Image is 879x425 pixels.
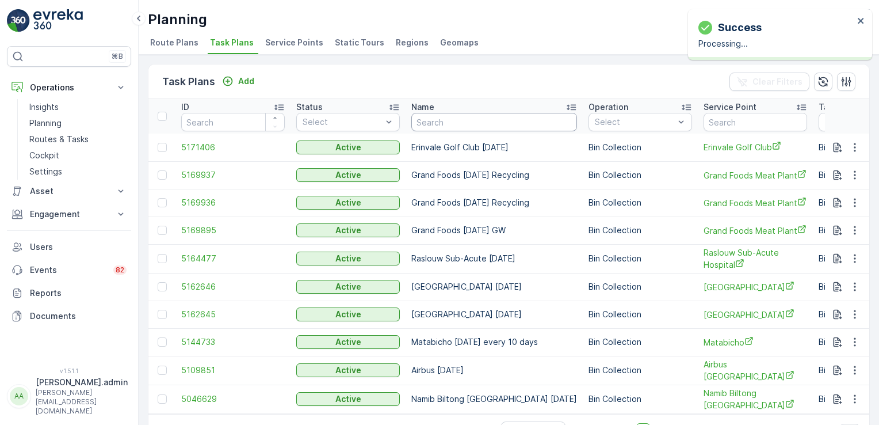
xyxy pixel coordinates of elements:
[210,37,254,48] span: Task Plans
[217,74,259,88] button: Add
[335,37,384,48] span: Static Tours
[181,225,285,236] a: 5169895
[158,282,167,291] div: Toggle Row Selected
[595,116,674,128] p: Select
[181,142,285,153] a: 5171406
[158,170,167,180] div: Toggle Row Selected
[704,113,807,131] input: Search
[30,264,106,276] p: Events
[181,113,285,131] input: Search
[112,52,123,61] p: ⌘B
[588,281,692,293] p: Bin Collection
[303,116,382,128] p: Select
[158,337,167,347] div: Toggle Row Selected
[440,37,479,48] span: Geomaps
[7,367,131,374] span: v 1.51.1
[704,388,807,411] a: Namib Biltong Wellington
[704,141,807,153] a: Erinvale Golf Club
[162,74,215,90] p: Task Plans
[7,203,131,226] button: Engagement
[29,134,89,145] p: Routes & Tasks
[588,365,692,376] p: Bin Collection
[7,377,131,416] button: AA[PERSON_NAME].admin[PERSON_NAME][EMAIL_ADDRESS][DOMAIN_NAME]
[7,180,131,203] button: Asset
[752,76,802,88] p: Clear Filters
[296,196,400,210] button: Active
[30,310,127,322] p: Documents
[396,37,429,48] span: Regions
[335,365,361,376] p: Active
[158,143,167,152] div: Toggle Row Selected
[335,281,361,293] p: Active
[704,359,807,382] span: Airbus [GEOGRAPHIC_DATA]
[181,281,285,293] a: 5162646
[7,282,131,305] a: Reports
[588,101,628,113] p: Operation
[158,198,167,207] div: Toggle Row Selected
[411,309,577,320] p: [GEOGRAPHIC_DATA] [DATE]
[335,142,361,153] p: Active
[704,281,807,293] a: Cape Point Vineyards
[181,169,285,181] a: 5169937
[25,131,131,147] a: Routes & Tasks
[36,388,128,416] p: [PERSON_NAME][EMAIL_ADDRESS][DOMAIN_NAME]
[25,99,131,115] a: Insights
[819,101,878,113] p: Task Template
[729,73,809,91] button: Clear Filters
[296,335,400,349] button: Active
[704,309,807,321] span: [GEOGRAPHIC_DATA]
[181,253,285,264] a: 5164477
[335,253,361,264] p: Active
[411,197,577,208] p: Grand Foods [DATE] Recycling
[296,363,400,377] button: Active
[30,241,127,253] p: Users
[704,197,807,209] a: Grand Foods Meat Plant
[181,336,285,348] a: 5144733
[29,117,62,129] p: Planning
[335,169,361,181] p: Active
[704,281,807,293] span: [GEOGRAPHIC_DATA]
[857,16,865,27] button: close
[704,247,807,271] span: Raslouw Sub-Acute Hospital
[704,336,807,348] span: Matabicho
[7,76,131,99] button: Operations
[588,197,692,208] p: Bin Collection
[29,101,59,113] p: Insights
[158,366,167,375] div: Toggle Row Selected
[25,147,131,164] a: Cockpit
[7,259,131,282] a: Events82
[411,101,434,113] p: Name
[698,38,854,50] p: Processing...
[181,365,285,376] a: 5109851
[704,169,807,181] a: Grand Foods Meat Plant
[296,392,400,406] button: Active
[411,365,577,376] p: Airbus [DATE]
[116,265,124,275] p: 82
[411,169,577,181] p: Grand Foods [DATE] Recycling
[411,281,577,293] p: [GEOGRAPHIC_DATA] [DATE]
[181,101,189,113] p: ID
[181,393,285,405] a: 5046629
[181,197,285,208] span: 5169936
[335,225,361,236] p: Active
[411,113,577,131] input: Search
[30,208,108,220] p: Engagement
[411,142,577,153] p: Erinvale Golf Club [DATE]
[704,225,807,237] a: Grand Foods Meat Plant
[158,226,167,235] div: Toggle Row Selected
[704,359,807,382] a: Airbus Southern Africa
[181,309,285,320] a: 5162645
[158,310,167,319] div: Toggle Row Selected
